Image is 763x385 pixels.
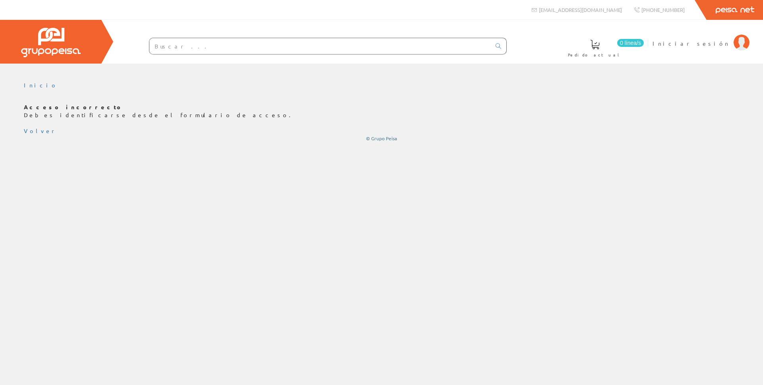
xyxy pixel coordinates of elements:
b: Acceso incorrecto [24,103,123,110]
img: Grupo Peisa [21,28,81,57]
div: © Grupo Peisa [24,135,739,142]
a: Iniciar sesión [653,33,749,41]
span: Pedido actual [568,51,622,59]
span: Iniciar sesión [653,39,730,47]
input: Buscar ... [149,38,491,54]
span: [PHONE_NUMBER] [641,6,685,13]
a: Inicio [24,81,58,89]
span: 0 línea/s [617,39,644,47]
p: Debes identificarse desde el formulario de acceso. [24,103,739,119]
span: [EMAIL_ADDRESS][DOMAIN_NAME] [539,6,622,13]
a: Volver [24,127,57,134]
